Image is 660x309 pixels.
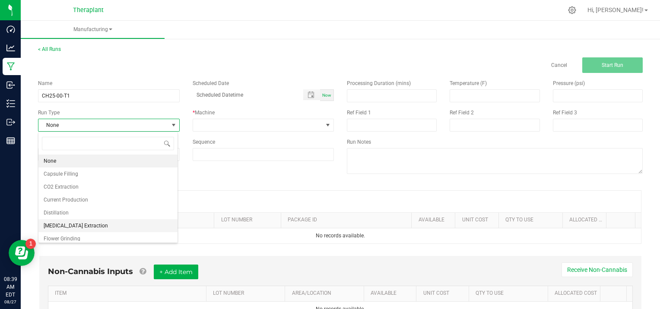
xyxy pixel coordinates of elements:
[140,267,146,276] a: Add Non-Cannabis items that were also consumed in the run (e.g. gloves and packaging); Also add N...
[371,290,413,297] a: AVAILABLESortable
[9,240,35,266] iframe: Resource center
[73,6,104,14] span: Theraplant
[6,136,15,145] inline-svg: Reports
[40,228,641,243] td: No records available.
[347,80,411,86] span: Processing Duration (mins)
[44,183,79,191] span: CO2 Extraction
[6,118,15,126] inline-svg: Outbound
[6,99,15,108] inline-svg: Inventory
[44,221,108,230] span: [MEDICAL_DATA] Extraction
[423,290,466,297] a: Unit CostSortable
[193,139,215,145] span: Sequence
[221,217,278,224] a: LOT NUMBERSortable
[154,265,198,279] button: + Add Item
[347,110,371,116] span: Ref Field 1
[587,6,644,13] span: Hi, [PERSON_NAME]!
[38,119,168,131] span: None
[44,170,78,178] span: Capsule Filling
[553,110,577,116] span: Ref Field 3
[292,290,361,297] a: AREA/LOCATIONSortable
[582,57,643,73] button: Start Run
[38,109,60,117] span: Run Type
[38,80,52,86] span: Name
[347,139,371,145] span: Run Notes
[21,21,165,39] a: Manufacturing
[553,80,585,86] span: Pressure (psi)
[21,26,165,33] span: Manufacturing
[6,44,15,52] inline-svg: Analytics
[450,80,487,86] span: Temperature (F)
[193,89,295,100] input: Scheduled Datetime
[569,217,603,224] a: Allocated CostSortable
[25,239,36,249] iframe: Resource center unread badge
[562,262,633,277] button: Receive Non-Cannabis
[44,208,69,217] span: Distillation
[288,217,408,224] a: PACKAGE IDSortable
[419,217,452,224] a: AVAILABLESortable
[55,290,203,297] a: ITEMSortable
[6,62,15,71] inline-svg: Manufacturing
[6,81,15,89] inline-svg: Inbound
[303,89,320,100] span: Toggle popup
[551,62,567,69] a: Cancel
[555,290,597,297] a: Allocated CostSortable
[213,290,282,297] a: LOT NUMBERSortable
[4,275,17,299] p: 08:39 AM EDT
[6,25,15,34] inline-svg: Dashboard
[505,217,559,224] a: QTY TO USESortable
[44,195,88,204] span: Current Production
[48,267,133,276] span: Non-Cannabis Inputs
[602,62,623,68] span: Start Run
[462,217,495,224] a: Unit CostSortable
[4,299,17,305] p: 08/27
[149,217,211,224] a: STRAINSortable
[567,6,577,14] div: Manage settings
[613,217,632,224] a: Sortable
[607,290,623,297] a: Sortable
[38,46,61,52] a: < All Runs
[450,110,474,116] span: Ref Field 2
[322,93,331,98] span: Now
[195,110,215,116] span: Machine
[193,80,229,86] span: Scheduled Date
[44,157,56,165] span: None
[44,234,80,243] span: Flower Grinding
[476,290,544,297] a: QTY TO USESortable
